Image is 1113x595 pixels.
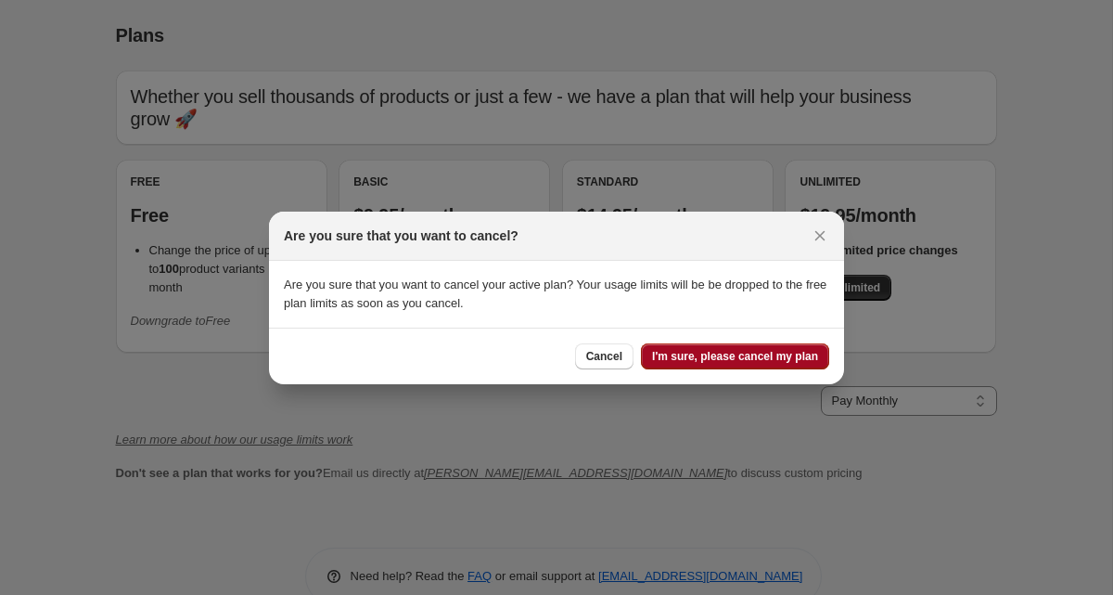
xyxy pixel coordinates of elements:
[284,276,829,313] p: Are you sure that you want to cancel your active plan? Your usage limits will be be dropped to th...
[641,343,829,369] button: I'm sure, please cancel my plan
[284,226,518,245] h2: Are you sure that you want to cancel?
[586,349,622,364] span: Cancel
[652,349,818,364] span: I'm sure, please cancel my plan
[575,343,633,369] button: Cancel
[807,223,833,249] button: Close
